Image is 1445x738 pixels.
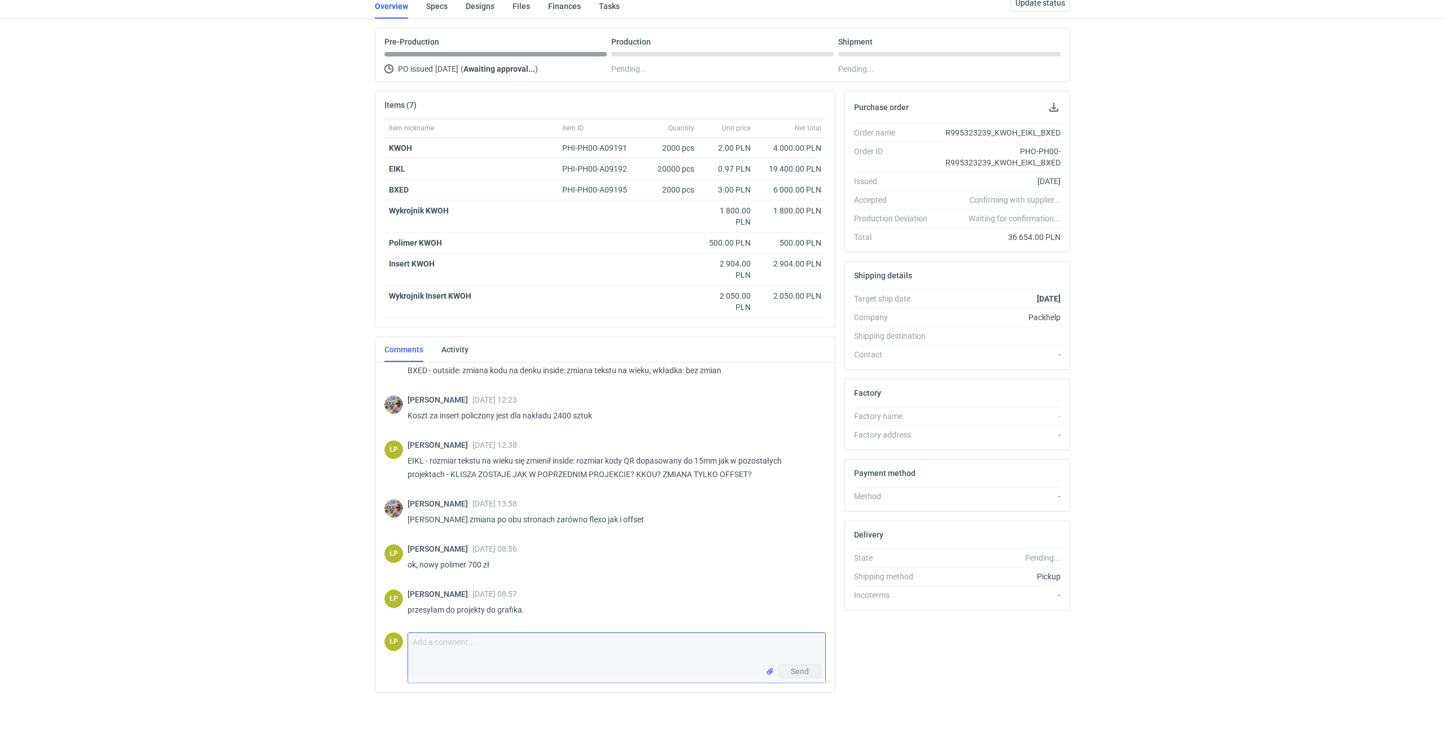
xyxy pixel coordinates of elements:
[703,290,751,313] div: 2 050.00 PLN
[389,164,405,173] strong: EIKL
[384,337,423,362] a: Comments
[703,163,751,174] div: 0.97 PLN
[854,469,916,478] h2: Payment method
[854,176,936,187] div: Issued
[384,632,403,651] div: Łukasz Postawa
[441,337,468,362] a: Activity
[472,395,517,404] span: [DATE] 12:23
[854,146,936,168] div: Order ID
[854,388,881,398] h2: Factory
[642,159,699,180] div: 20000 pcs
[854,103,909,112] h2: Purchase order
[854,589,936,601] div: Incoterms
[936,571,1061,582] div: Pickup
[389,291,471,300] strong: Wykrojnik Insert KWOH
[838,37,873,46] p: Shipment
[389,206,449,215] strong: Wykrojnik KWOH
[408,440,472,449] span: [PERSON_NAME]
[854,213,936,224] div: Production Deviation
[854,127,936,138] div: Order name
[389,124,434,133] span: Item nickname
[384,589,403,608] figcaption: ŁP
[535,64,538,73] span: )
[463,64,535,73] strong: Awaiting approval...
[760,237,821,248] div: 500.00 PLN
[389,238,442,247] strong: Polimer KWOH
[408,454,817,481] p: EIKL - rozmiar tekstu na wieku się zmienił inside: rozmiar kody QR dopasowany do 15mm jak w pozos...
[936,232,1061,243] div: 36 654.00 PLN
[642,138,699,159] div: 2000 pcs
[562,184,638,195] div: PHI-PH00-A09195
[854,293,936,304] div: Target ship date
[760,205,821,216] div: 1 800.00 PLN
[384,37,439,46] p: Pre-Production
[760,290,821,302] div: 2 050.00 PLN
[854,330,936,342] div: Shipping destination
[384,440,403,459] div: Łukasz Postawa
[562,142,638,154] div: PHI-PH00-A09191
[408,499,472,508] span: [PERSON_NAME]
[854,491,936,502] div: Method
[1025,553,1061,562] em: Pending...
[461,64,463,73] span: (
[389,259,435,268] strong: Insert KWOH
[611,62,647,76] span: Pending...
[760,142,821,154] div: 4 000.00 PLN
[936,589,1061,601] div: -
[779,665,821,678] button: Send
[936,349,1061,360] div: -
[854,552,936,564] div: State
[389,143,412,152] strong: KWOH
[384,101,417,110] h2: Items (7)
[408,544,472,553] span: [PERSON_NAME]
[408,409,817,422] p: Koszt za insert policzony jest dla nakładu 2400 sztuk
[854,411,936,422] div: Factory name
[854,530,883,539] h2: Delivery
[936,429,1061,440] div: -
[703,142,751,154] div: 2.00 PLN
[722,124,751,133] span: Unit price
[936,146,1061,168] div: PHO-PH00-R995323239_KWOH_EIKL_BXED
[760,184,821,195] div: 6 000.00 PLN
[936,411,1061,422] div: -
[854,194,936,206] div: Accepted
[472,544,517,553] span: [DATE] 08:56
[611,37,651,46] p: Production
[854,571,936,582] div: Shipping method
[703,237,751,248] div: 500.00 PLN
[384,440,403,459] figcaption: ŁP
[936,176,1061,187] div: [DATE]
[703,258,751,281] div: 2 904.00 PLN
[1047,101,1061,114] button: Download PO
[668,124,694,133] span: Quantity
[384,395,403,414] img: Michał Palasek
[969,195,1061,204] em: Confirming with supplier...
[389,185,409,194] strong: BXED
[703,184,751,195] div: 3.00 PLN
[795,124,821,133] span: Net total
[760,258,821,269] div: 2 904.00 PLN
[384,632,403,651] figcaption: ŁP
[435,62,458,76] span: [DATE]
[936,127,1061,138] div: R995323239_KWOH_EIKL_BXED
[562,124,584,133] span: Item ID
[472,499,517,508] span: [DATE] 13:58
[969,213,1061,224] em: Waiting for confirmation...
[703,205,751,228] div: 1 800.00 PLN
[1037,294,1061,303] strong: [DATE]
[562,163,638,174] div: PHI-PH00-A09192
[854,312,936,323] div: Company
[838,62,1061,76] div: Pending...
[854,349,936,360] div: Contact
[854,271,912,280] h2: Shipping details
[384,589,403,608] div: Łukasz Postawa
[384,62,607,76] div: PO issued
[408,603,817,617] p: przesyłam do projekty do grafika.
[760,163,821,174] div: 19 400.00 PLN
[472,440,517,449] span: [DATE] 12:38
[408,558,817,571] p: ok, nowy polimer 700 zł
[854,232,936,243] div: Total
[384,544,403,563] div: Łukasz Postawa
[791,667,809,675] span: Send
